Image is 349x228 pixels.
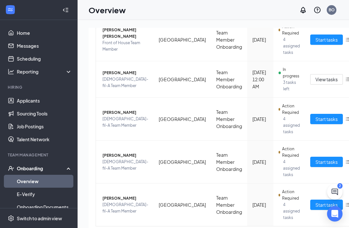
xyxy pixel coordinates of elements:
a: Home [17,26,72,39]
td: Team Member Onboarding [211,61,247,98]
span: In progress [283,66,300,79]
span: [PERSON_NAME] [102,70,148,76]
div: [DATE] [252,115,268,123]
span: [DEMOGRAPHIC_DATA]-fil-A Team Member [102,202,148,214]
td: [GEOGRAPHIC_DATA] [153,18,211,61]
div: Switch to admin view [17,215,62,222]
span: [PERSON_NAME] [102,152,148,159]
a: Overview [17,175,72,188]
span: Action Required [282,146,300,159]
svg: Settings [8,215,14,222]
span: Start tasks [315,158,338,165]
span: 4 assigned tasks [283,159,300,178]
td: [GEOGRAPHIC_DATA] [153,141,211,183]
span: Action Required [282,189,300,202]
td: Team Member Onboarding [211,18,247,61]
h1: Overview [89,5,126,15]
button: Start tasks [310,200,343,210]
a: Job Postings [17,120,72,133]
span: Start tasks [315,201,338,208]
span: Action Required [282,24,300,36]
div: BO [329,7,335,13]
td: [GEOGRAPHIC_DATA] [153,98,211,141]
span: [DEMOGRAPHIC_DATA]-fil-A Team Member [102,116,148,129]
button: ChatActive [327,184,343,200]
span: Start tasks [315,115,338,123]
svg: WorkstreamLogo [7,6,14,13]
div: Reporting [17,68,72,75]
svg: Analysis [8,68,14,75]
svg: Notifications [299,6,307,14]
svg: QuestionInfo [313,6,321,14]
td: [GEOGRAPHIC_DATA] [153,183,211,226]
a: Messages [17,39,72,52]
td: Team Member Onboarding [211,98,247,141]
span: [DEMOGRAPHIC_DATA]-fil-A Team Member [102,159,148,172]
svg: UserCheck [8,165,14,172]
span: 4 assigned tasks [283,116,300,135]
div: [DATE] [252,158,268,165]
button: Start tasks [310,35,343,45]
span: [PERSON_NAME] [PERSON_NAME] [102,27,148,40]
span: [PERSON_NAME] [102,109,148,116]
div: Hiring [8,84,71,90]
div: [DATE] 12:00 AM [252,69,268,90]
span: 3 tasks left [283,79,300,92]
span: [DEMOGRAPHIC_DATA]-fil-A Team Member [102,76,148,89]
svg: ChatActive [331,188,339,196]
button: Start tasks [310,157,343,167]
span: 4 assigned tasks [283,202,300,221]
td: Team Member Onboarding [211,141,247,183]
a: Talent Network [17,133,72,146]
div: Team Management [8,152,71,158]
button: Start tasks [310,114,343,124]
td: [GEOGRAPHIC_DATA] [153,61,211,98]
td: Team Member Onboarding [211,183,247,226]
span: Front of House Team Member [102,40,148,53]
div: Onboarding [17,165,67,172]
a: Sourcing Tools [17,107,72,120]
div: Open Intercom Messenger [327,206,343,222]
span: View tasks [315,76,338,83]
button: View tasks [310,74,343,84]
a: Scheduling [17,52,72,65]
span: [PERSON_NAME] [102,195,148,202]
svg: Collapse [62,7,69,13]
a: Applicants [17,94,72,107]
div: [DATE] [252,201,268,208]
a: Onboarding Documents [17,201,72,213]
div: 2 [337,183,343,189]
span: 4 assigned tasks [283,36,300,56]
a: E-Verify [17,188,72,201]
div: [DATE] [252,36,268,43]
span: Start tasks [315,36,338,43]
span: Action Required [282,103,300,116]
